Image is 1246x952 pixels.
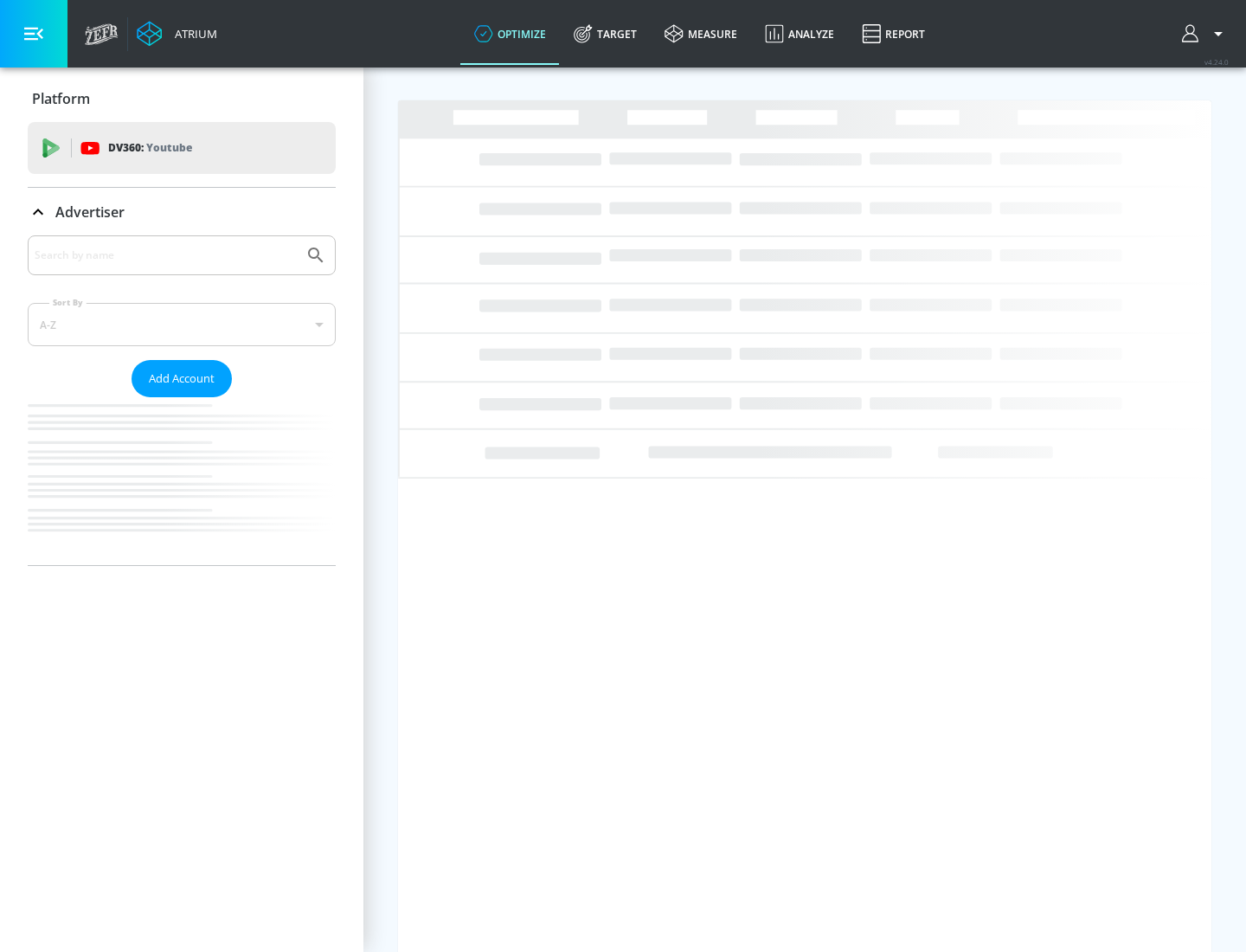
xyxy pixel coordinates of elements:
[28,235,336,565] div: Advertiser
[108,138,192,158] p: DV360:
[460,3,560,65] a: optimize
[146,138,192,157] p: Youtube
[32,89,90,108] p: Platform
[560,3,651,65] a: Target
[137,21,217,47] a: Atrium
[1204,57,1229,67] span: v 4.24.0
[35,244,297,267] input: Search by name
[28,122,336,174] div: DV360: Youtube
[28,74,336,123] div: Platform
[168,26,217,42] div: Atrium
[49,297,87,308] label: Sort By
[848,3,939,65] a: Report
[28,397,336,565] nav: list of Advertiser
[28,188,336,236] div: Advertiser
[55,203,125,222] p: Advertiser
[751,3,848,65] a: Analyze
[28,303,336,346] div: A-Z
[149,369,215,389] span: Add Account
[132,360,232,397] button: Add Account
[651,3,751,65] a: measure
